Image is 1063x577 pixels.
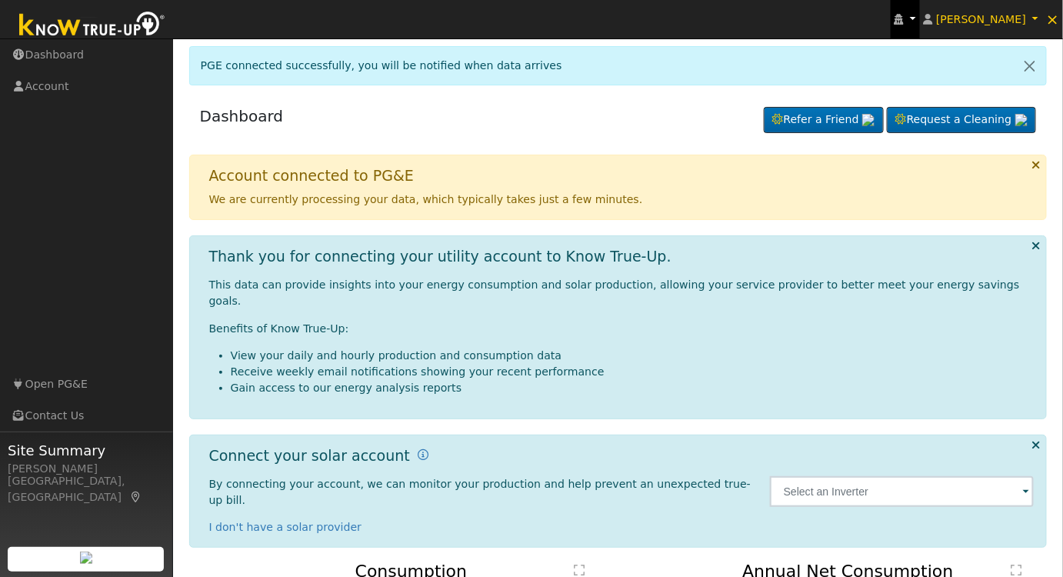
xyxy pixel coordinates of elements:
li: Receive weekly email notifications showing your recent performance [231,364,1035,380]
img: retrieve [1015,114,1028,126]
a: I don't have a solar provider [209,521,362,533]
span: By connecting your account, we can monitor your production and help prevent an unexpected true-up... [209,478,751,506]
span: [PERSON_NAME] [936,13,1026,25]
img: Know True-Up [12,8,173,43]
a: Request a Cleaning [887,107,1036,133]
img: retrieve [862,114,875,126]
div: [GEOGRAPHIC_DATA], [GEOGRAPHIC_DATA] [8,473,165,505]
a: Dashboard [200,107,284,125]
h1: Account connected to PG&E [209,167,414,185]
text:  [574,564,585,576]
input: Select an Inverter [770,476,1035,507]
h1: Thank you for connecting your utility account to Know True-Up. [209,248,671,265]
a: Close [1014,47,1046,85]
div: PGE connected successfully, you will be notified when data arrives [189,46,1048,85]
li: View your daily and hourly production and consumption data [231,348,1035,364]
a: Map [129,491,143,503]
li: Gain access to our energy analysis reports [231,380,1035,396]
text:  [1011,564,1021,576]
span: We are currently processing your data, which typically takes just a few minutes. [209,193,643,205]
h1: Connect your solar account [209,447,410,465]
p: Benefits of Know True-Up: [209,321,1035,337]
span: × [1046,10,1059,28]
span: This data can provide insights into your energy consumption and solar production, allowing your s... [209,278,1020,307]
div: [PERSON_NAME] [8,461,165,477]
span: Site Summary [8,440,165,461]
a: Refer a Friend [764,107,884,133]
img: retrieve [80,552,92,564]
